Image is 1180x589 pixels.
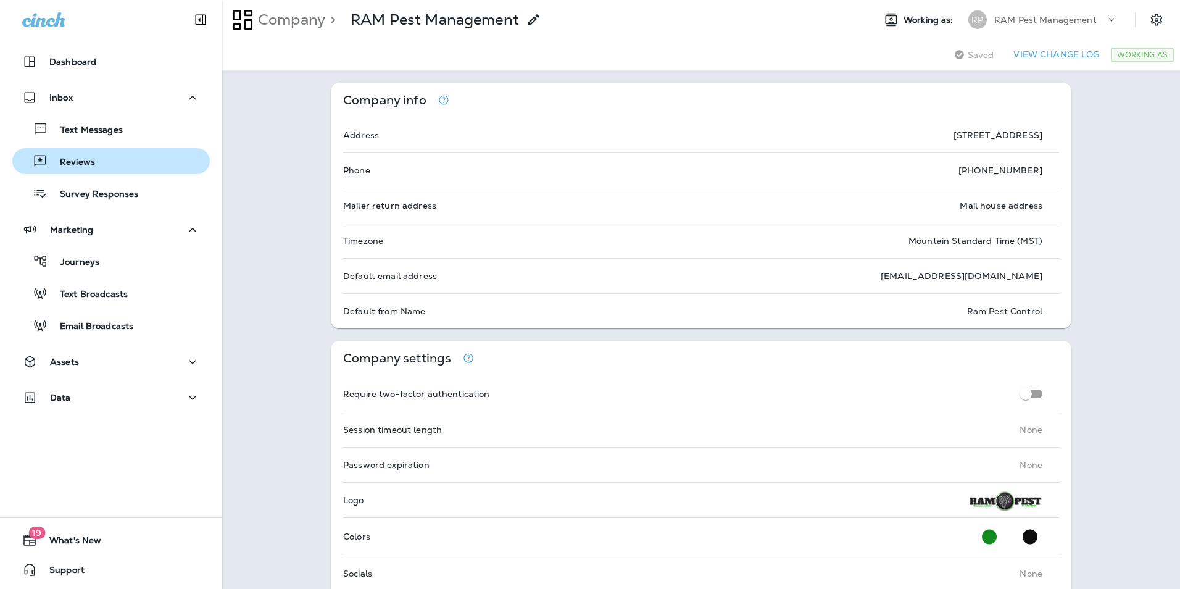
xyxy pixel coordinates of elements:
p: [PHONE_NUMBER] [958,165,1042,175]
button: Reviews [12,148,210,174]
p: Address [343,130,379,140]
p: Mountain Standard Time (MST) [908,236,1042,246]
p: Assets [50,357,79,367]
p: None [1020,569,1042,579]
p: Dashboard [49,57,96,67]
p: Inbox [49,93,73,102]
button: Journeys [12,248,210,274]
p: RAM Pest Management [994,15,1097,25]
p: Session timeout length [343,425,442,435]
button: Collapse Sidebar [183,7,218,32]
button: Data [12,385,210,410]
button: Marketing [12,217,210,242]
p: Socials [343,569,372,579]
p: Data [50,393,71,403]
p: Survey Responses [48,189,138,201]
span: 19 [28,527,45,539]
p: Email Broadcasts [48,321,133,333]
p: Default from Name [343,306,425,316]
p: Company [253,10,325,29]
p: None [1020,460,1042,470]
p: Journeys [48,257,99,269]
button: Survey Responses [12,180,210,206]
p: Reviews [48,157,95,169]
p: Default email address [343,271,437,281]
button: Text Messages [12,116,210,142]
p: None [1020,425,1042,435]
p: Text Broadcasts [48,289,128,301]
img: RAM%20logo.png [969,489,1042,511]
button: Assets [12,349,210,374]
button: Support [12,558,210,582]
p: [STREET_ADDRESS] [954,130,1042,140]
p: Company settings [343,353,451,364]
div: RP [968,10,987,29]
p: Mailer return address [343,201,436,211]
span: Saved [968,50,994,60]
p: Timezone [343,236,383,246]
div: Working As [1111,48,1174,62]
span: What's New [37,535,101,550]
p: Marketing [50,225,93,235]
button: Email Broadcasts [12,312,210,338]
button: Primary Color [977,524,1002,549]
span: Working as: [904,15,956,25]
p: Ram Pest Control [967,306,1042,316]
button: Inbox [12,85,210,110]
button: Secondary Color [1018,524,1042,549]
p: Phone [343,165,370,175]
p: RAM Pest Management [351,10,519,29]
button: 19What's New [12,528,210,553]
span: Support [37,565,85,580]
p: > [325,10,336,29]
p: Company info [343,95,426,106]
p: Password expiration [343,460,430,470]
p: Text Messages [48,125,123,136]
p: [EMAIL_ADDRESS][DOMAIN_NAME] [881,271,1042,281]
p: Mail house address [960,201,1042,211]
p: Require two-factor authentication [343,389,490,399]
button: View Change Log [1008,45,1104,64]
p: Logo [343,495,364,505]
button: Text Broadcasts [12,280,210,306]
p: Colors [343,532,370,541]
button: Settings [1145,9,1168,31]
button: Dashboard [12,49,210,74]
